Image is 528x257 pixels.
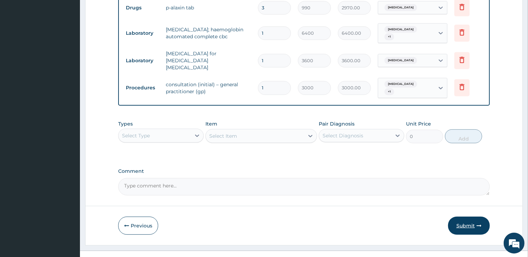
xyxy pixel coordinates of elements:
td: Laboratory [122,54,162,67]
div: Chat with us now [36,39,117,48]
div: Select Diagnosis [323,132,363,139]
td: Drugs [122,1,162,14]
td: Laboratory [122,27,162,40]
span: [MEDICAL_DATA] [384,26,417,33]
span: We're online! [40,81,96,152]
td: p-alaxin tab [162,1,254,15]
img: d_794563401_company_1708531726252_794563401 [13,35,28,52]
label: Pair Diagnosis [319,120,355,127]
td: consultation (initial) – general practitioner (gp) [162,78,254,98]
td: [MEDICAL_DATA]; haemoglobin automated complete cbc [162,23,254,43]
textarea: Type your message and hit 'Enter' [3,178,132,202]
span: [MEDICAL_DATA] [384,4,417,11]
button: Add [445,129,482,143]
span: [MEDICAL_DATA] [384,57,417,64]
label: Item [205,120,217,127]
label: Comment [118,168,489,174]
button: Submit [448,217,490,235]
td: [MEDICAL_DATA] for [MEDICAL_DATA] [MEDICAL_DATA] [162,47,254,74]
label: Unit Price [406,120,431,127]
span: + 1 [384,33,394,40]
button: Previous [118,217,158,235]
div: Select Type [122,132,150,139]
td: Procedures [122,81,162,94]
label: Types [118,121,133,127]
span: + 1 [384,88,394,95]
div: Minimize live chat window [114,3,131,20]
span: [MEDICAL_DATA] [384,81,417,88]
